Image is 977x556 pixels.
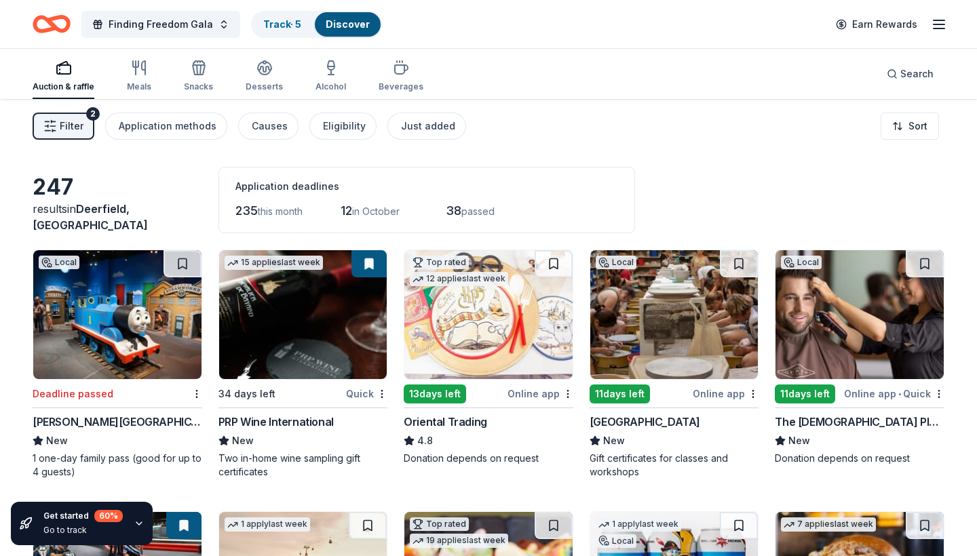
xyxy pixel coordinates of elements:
span: Sort [908,118,927,134]
button: Filter2 [33,113,94,140]
div: 13 days left [404,384,466,403]
span: 235 [235,203,258,218]
div: Two in-home wine sampling gift certificates [218,452,388,479]
div: 1 apply last week [225,517,310,532]
span: New [232,433,254,449]
img: Image for Lillstreet Art Center [590,250,759,379]
button: Application methods [105,113,227,140]
div: Donation depends on request [775,452,944,465]
div: Desserts [246,81,283,92]
a: Image for PRP Wine International15 applieslast week34 days leftQuickPRP Wine InternationalNewTwo ... [218,250,388,479]
button: Alcohol [315,54,346,99]
a: Image for Oriental TradingTop rated12 applieslast week13days leftOnline appOriental Trading4.8Don... [404,250,573,465]
span: in October [352,205,400,217]
span: 4.8 [417,433,433,449]
div: Just added [401,118,455,134]
span: 12 [341,203,352,218]
span: passed [461,205,495,217]
button: Track· 5Discover [251,11,382,38]
div: Gift certificates for classes and workshops [590,452,759,479]
button: Auction & raffle [33,54,94,99]
div: Top rated [410,517,469,531]
span: Finding Freedom Gala [109,16,213,33]
div: 15 applies last week [225,256,323,270]
button: Just added [387,113,466,140]
button: Beverages [379,54,423,99]
span: New [603,433,625,449]
div: Local [781,256,822,269]
div: 19 applies last week [410,534,508,548]
div: Beverages [379,81,423,92]
div: Eligibility [323,118,366,134]
div: 11 days left [775,384,835,403]
button: Sort [881,113,939,140]
a: Image for Kohl Children's MuseumLocalDeadline passed[PERSON_NAME][GEOGRAPHIC_DATA]New1 one-day fa... [33,250,202,479]
div: PRP Wine International [218,414,334,430]
a: Image for The Gents PlaceLocal11days leftOnline app•QuickThe [DEMOGRAPHIC_DATA] PlaceNewDonation ... [775,250,944,465]
div: Top rated [410,256,469,269]
span: New [46,433,68,449]
div: Application deadlines [235,178,618,195]
div: 1 apply last week [596,517,681,532]
a: Earn Rewards [828,12,925,37]
div: Donation depends on request [404,452,573,465]
a: Track· 5 [263,18,301,30]
span: 38 [446,203,461,218]
a: Home [33,8,71,40]
div: Get started [43,510,123,522]
div: Auction & raffle [33,81,94,92]
span: Search [900,66,934,82]
div: Deadline passed [33,386,113,402]
button: Search [876,60,944,87]
div: Oriental Trading [404,414,487,430]
button: Finding Freedom Gala [81,11,240,38]
span: in [33,202,148,232]
span: New [788,433,810,449]
button: Meals [127,54,151,99]
span: • [898,389,901,399]
div: 34 days left [218,386,275,402]
div: [GEOGRAPHIC_DATA] [590,414,700,430]
button: Causes [238,113,299,140]
div: The [DEMOGRAPHIC_DATA] Place [775,414,944,430]
span: this month [258,205,303,217]
img: Image for The Gents Place [775,250,944,379]
div: 2 [86,107,100,121]
span: Filter [60,118,83,134]
a: Image for Lillstreet Art CenterLocal11days leftOnline app[GEOGRAPHIC_DATA]NewGift certificates fo... [590,250,759,479]
div: 1 one-day family pass (good for up to 4 guests) [33,452,202,479]
div: 12 applies last week [410,272,508,286]
div: Local [39,256,79,269]
div: Go to track [43,525,123,536]
img: Image for PRP Wine International [219,250,387,379]
div: 247 [33,174,202,201]
button: Snacks [184,54,213,99]
div: 7 applies last week [781,517,876,532]
div: Local [596,534,636,548]
div: Local [596,256,636,269]
a: Discover [326,18,370,30]
button: Eligibility [309,113,377,140]
button: Desserts [246,54,283,99]
div: Online app Quick [844,385,944,402]
div: results [33,201,202,233]
div: Snacks [184,81,213,92]
div: Online app [507,385,573,402]
span: Deerfield, [GEOGRAPHIC_DATA] [33,202,148,232]
div: Quick [346,385,387,402]
div: Online app [693,385,759,402]
img: Image for Oriental Trading [404,250,573,379]
div: 11 days left [590,384,650,403]
img: Image for Kohl Children's Museum [33,250,202,379]
div: [PERSON_NAME][GEOGRAPHIC_DATA] [33,414,202,430]
div: Causes [252,118,288,134]
div: 60 % [94,510,123,522]
div: Alcohol [315,81,346,92]
div: Meals [127,81,151,92]
div: Application methods [119,118,216,134]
